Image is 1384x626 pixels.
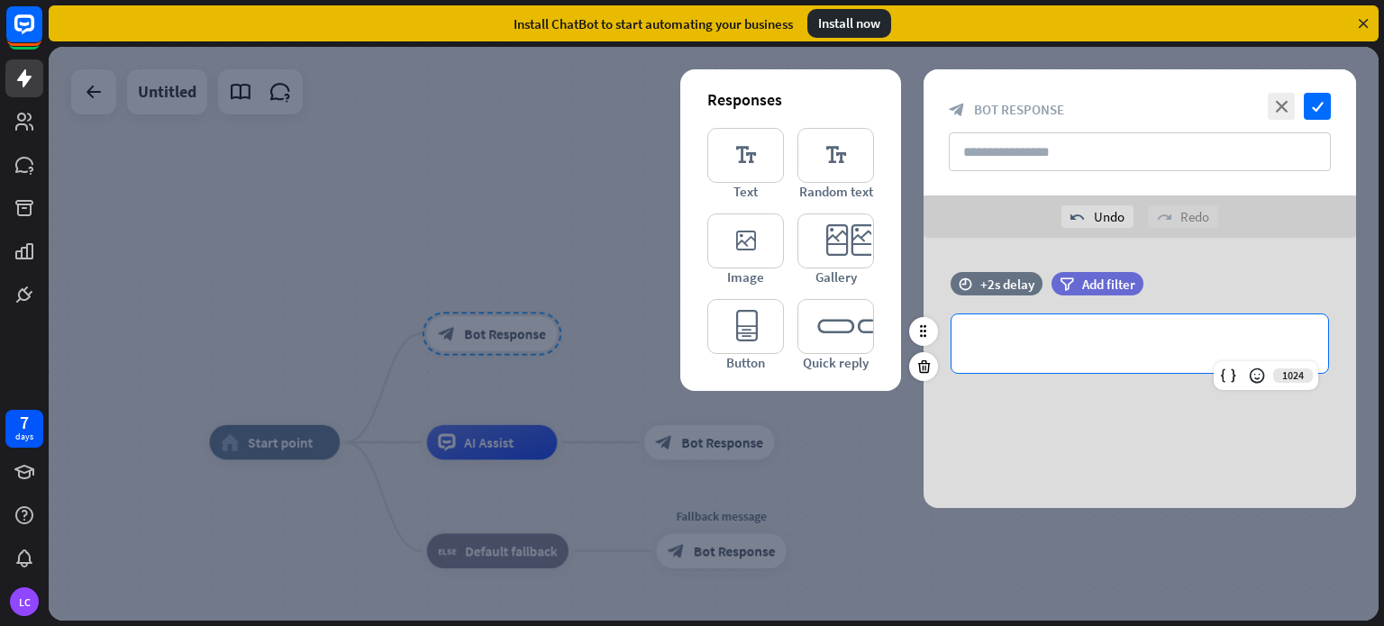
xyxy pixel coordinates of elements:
div: Undo [1061,205,1134,228]
i: redo [1157,210,1171,224]
i: close [1268,93,1295,120]
div: Install ChatBot to start automating your business [514,15,793,32]
div: Redo [1148,205,1218,228]
div: days [15,431,33,443]
i: time [959,277,972,290]
i: block_bot_response [949,102,965,118]
div: LC [10,587,39,616]
div: +2s delay [980,276,1034,293]
button: Open LiveChat chat widget [14,7,68,61]
div: 7 [20,414,29,431]
span: Add filter [1082,276,1135,293]
span: Bot Response [974,101,1064,118]
a: 7 days [5,410,43,448]
i: undo [1070,210,1085,224]
i: filter [1060,277,1074,291]
div: Install now [807,9,891,38]
i: check [1304,93,1331,120]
